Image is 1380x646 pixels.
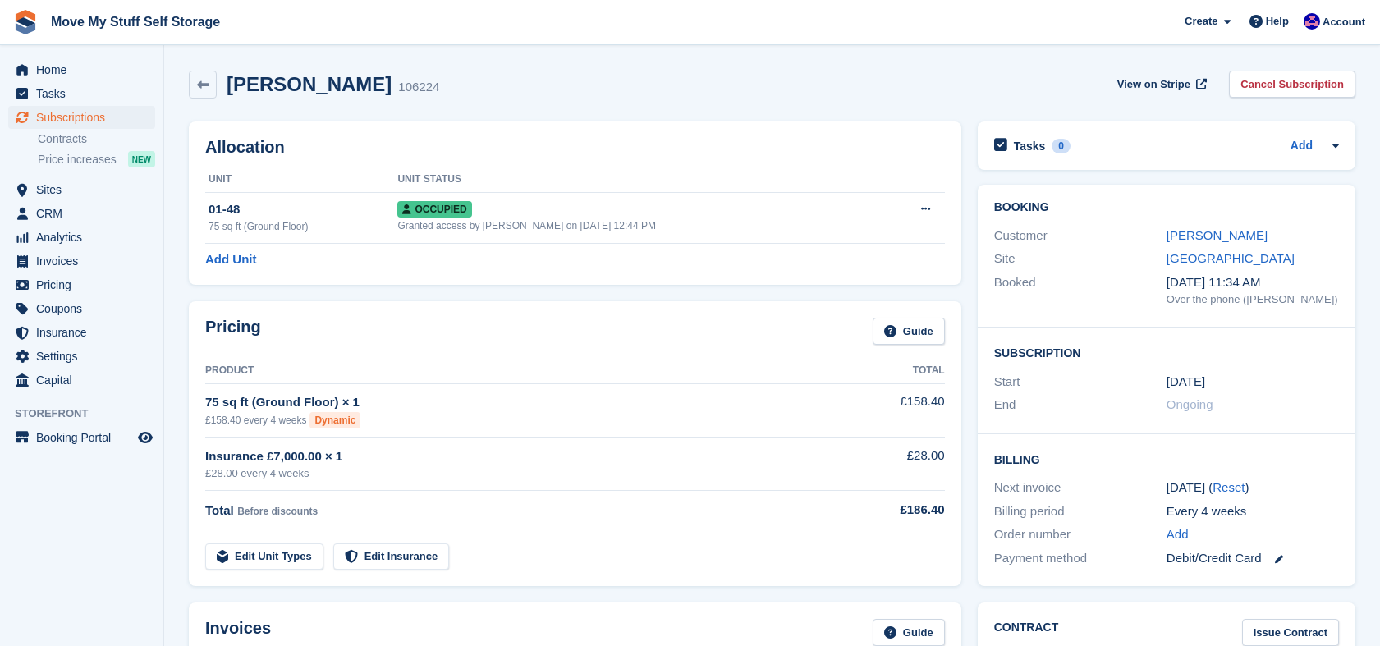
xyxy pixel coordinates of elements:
a: menu [8,106,155,129]
img: stora-icon-8386f47178a22dfd0bd8f6a31ec36ba5ce8667c1dd55bd0f319d3a0aa187defe.svg [13,10,38,34]
a: Move My Stuff Self Storage [44,8,227,35]
a: menu [8,321,155,344]
div: [DATE] 11:34 AM [1167,273,1339,292]
a: menu [8,178,155,201]
h2: Tasks [1014,139,1046,153]
a: [GEOGRAPHIC_DATA] [1167,251,1295,265]
a: Add Unit [205,250,256,269]
div: Debit/Credit Card [1167,549,1339,568]
div: 75 sq ft (Ground Floor) [209,219,397,234]
time: 2025-09-03 00:00:00 UTC [1167,373,1205,392]
span: Before discounts [237,506,318,517]
span: Storefront [15,405,163,422]
div: 106224 [398,78,439,97]
a: menu [8,297,155,320]
th: Total [831,358,945,384]
span: Price increases [38,152,117,167]
div: Start [994,373,1167,392]
th: Product [205,358,831,384]
a: Issue Contract [1242,619,1339,646]
div: Order number [994,525,1167,544]
a: View on Stripe [1111,71,1210,98]
div: Booked [994,273,1167,308]
a: Add [1167,525,1189,544]
h2: Allocation [205,138,945,157]
img: Jade Whetnall [1304,13,1320,30]
span: Capital [36,369,135,392]
a: Edit Insurance [333,543,450,570]
div: Every 4 weeks [1167,502,1339,521]
a: menu [8,202,155,225]
div: Insurance £7,000.00 × 1 [205,447,831,466]
div: 75 sq ft (Ground Floor) × 1 [205,393,831,412]
div: Next invoice [994,479,1167,497]
div: End [994,396,1167,415]
a: Preview store [135,428,155,447]
a: menu [8,226,155,249]
span: Invoices [36,250,135,273]
div: Granted access by [PERSON_NAME] on [DATE] 12:44 PM [397,218,880,233]
a: Add [1291,137,1313,156]
div: 01-48 [209,200,397,219]
a: Reset [1213,480,1245,494]
div: NEW [128,151,155,167]
span: Sites [36,178,135,201]
div: Payment method [994,549,1167,568]
span: Settings [36,345,135,368]
span: Create [1185,13,1217,30]
div: £28.00 every 4 weeks [205,465,831,482]
span: Pricing [36,273,135,296]
span: Ongoing [1167,397,1213,411]
h2: Invoices [205,619,271,646]
div: Dynamic [309,412,360,428]
span: Total [205,503,234,517]
span: View on Stripe [1117,76,1190,93]
span: Analytics [36,226,135,249]
h2: Contract [994,619,1059,646]
span: Coupons [36,297,135,320]
span: Tasks [36,82,135,105]
div: £186.40 [831,501,945,520]
td: £28.00 [831,438,945,491]
div: 0 [1052,139,1071,153]
a: menu [8,273,155,296]
a: Edit Unit Types [205,543,323,570]
span: Subscriptions [36,106,135,129]
a: [PERSON_NAME] [1167,228,1268,242]
div: [DATE] ( ) [1167,479,1339,497]
div: Billing period [994,502,1167,521]
span: Occupied [397,201,471,218]
span: Insurance [36,321,135,344]
h2: Pricing [205,318,261,345]
div: £158.40 every 4 weeks [205,412,831,428]
a: menu [8,82,155,105]
span: Booking Portal [36,426,135,449]
a: menu [8,426,155,449]
a: Cancel Subscription [1229,71,1355,98]
a: Contracts [38,131,155,147]
span: Home [36,58,135,81]
th: Unit [205,167,397,193]
h2: Booking [994,201,1339,214]
a: Guide [873,619,945,646]
th: Unit Status [397,167,880,193]
a: Price increases NEW [38,150,155,168]
span: Help [1266,13,1289,30]
a: menu [8,345,155,368]
div: Site [994,250,1167,268]
h2: [PERSON_NAME] [227,73,392,95]
h2: Subscription [994,344,1339,360]
h2: Billing [994,451,1339,467]
td: £158.40 [831,383,945,437]
span: Account [1323,14,1365,30]
a: menu [8,369,155,392]
span: CRM [36,202,135,225]
a: Guide [873,318,945,345]
a: menu [8,58,155,81]
div: Over the phone ([PERSON_NAME]) [1167,291,1339,308]
div: Customer [994,227,1167,245]
a: menu [8,250,155,273]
